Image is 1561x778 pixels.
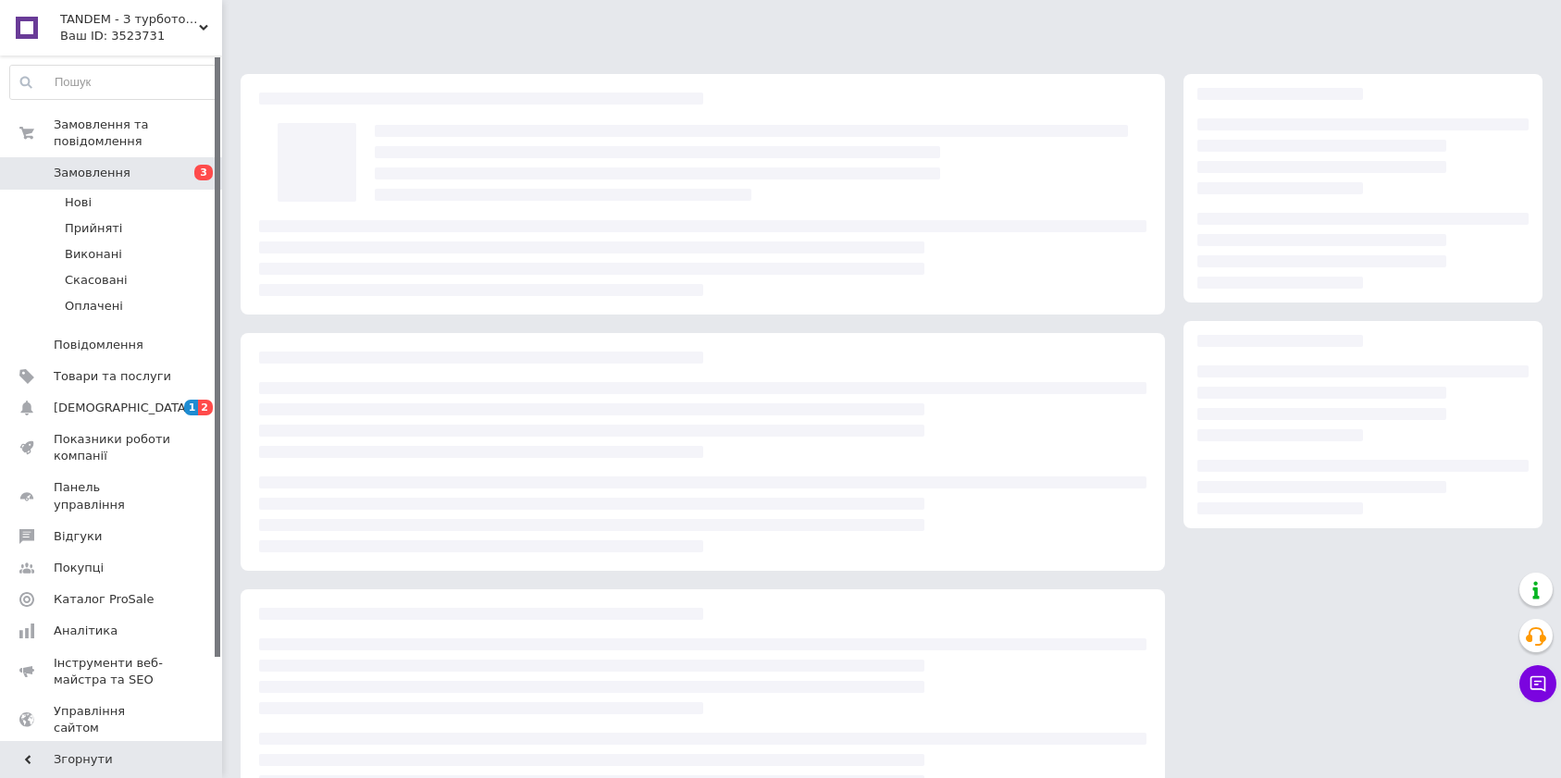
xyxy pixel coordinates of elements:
[54,623,118,639] span: Аналітика
[1519,665,1556,702] button: Чат з покупцем
[54,117,222,150] span: Замовлення та повідомлення
[54,560,104,576] span: Покупці
[194,165,213,180] span: 3
[65,246,122,263] span: Виконані
[54,591,154,608] span: Каталог ProSale
[60,11,199,28] span: TANDEM - З турботою про Вас та ваших клієнтів
[65,298,123,315] span: Оплачені
[54,165,130,181] span: Замовлення
[65,194,92,211] span: Нові
[54,528,102,545] span: Відгуки
[198,400,213,415] span: 2
[54,337,143,353] span: Повідомлення
[10,66,217,99] input: Пошук
[65,272,128,289] span: Скасовані
[54,431,171,464] span: Показники роботи компанії
[65,220,122,237] span: Прийняті
[54,703,171,736] span: Управління сайтом
[54,400,191,416] span: [DEMOGRAPHIC_DATA]
[60,28,222,44] div: Ваш ID: 3523731
[54,655,171,688] span: Інструменти веб-майстра та SEO
[184,400,199,415] span: 1
[54,479,171,512] span: Панель управління
[54,368,171,385] span: Товари та послуги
